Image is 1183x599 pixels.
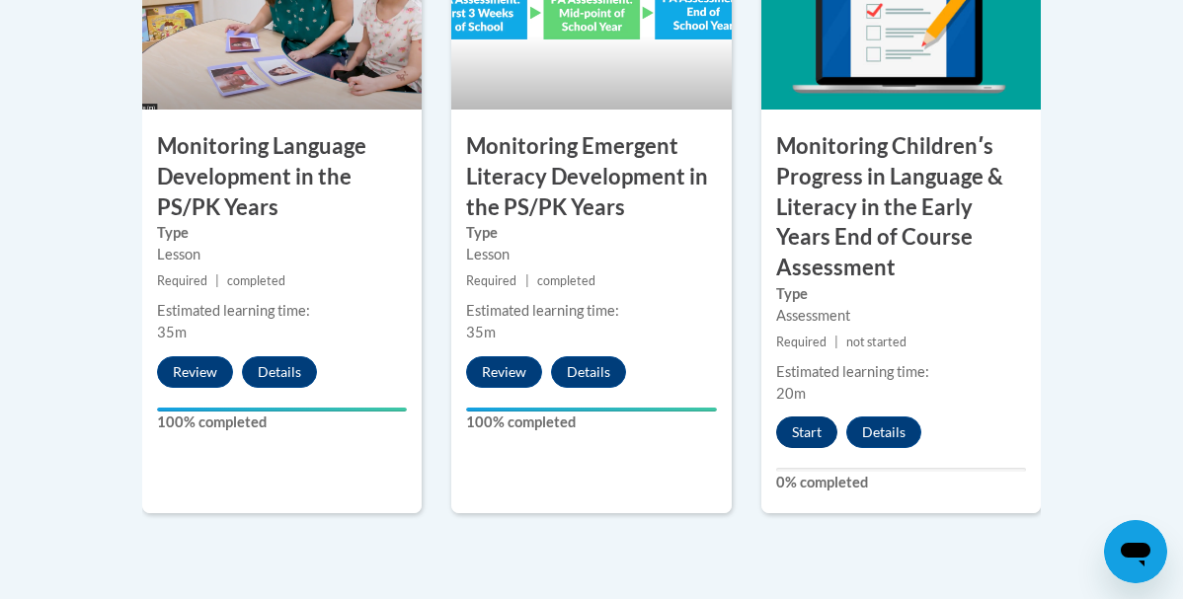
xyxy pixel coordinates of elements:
[846,416,921,448] button: Details
[776,361,1026,383] div: Estimated learning time:
[834,335,838,349] span: |
[466,324,496,340] span: 35m
[776,416,837,448] button: Start
[551,356,626,388] button: Details
[776,472,1026,493] label: 0% completed
[157,222,407,244] label: Type
[157,324,187,340] span: 35m
[776,335,827,349] span: Required
[157,412,407,433] label: 100% completed
[525,273,529,288] span: |
[227,273,285,288] span: completed
[142,131,422,222] h3: Monitoring Language Development in the PS/PK Years
[466,408,716,412] div: Your progress
[776,283,1026,305] label: Type
[215,273,219,288] span: |
[761,131,1041,283] h3: Monitoring Childrenʹs Progress in Language & Literacy in the Early Years End of Course Assessment
[242,356,317,388] button: Details
[466,273,516,288] span: Required
[537,273,595,288] span: completed
[776,305,1026,327] div: Assessment
[451,131,731,222] h3: Monitoring Emergent Literacy Development in the PS/PK Years
[466,412,716,433] label: 100% completed
[157,244,407,265] div: Lesson
[466,222,716,244] label: Type
[776,385,806,402] span: 20m
[466,356,542,388] button: Review
[157,408,407,412] div: Your progress
[157,300,407,322] div: Estimated learning time:
[157,273,207,288] span: Required
[466,244,716,265] div: Lesson
[466,300,716,322] div: Estimated learning time:
[846,335,907,349] span: not started
[157,356,233,388] button: Review
[1104,520,1167,583] iframe: Button to launch messaging window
